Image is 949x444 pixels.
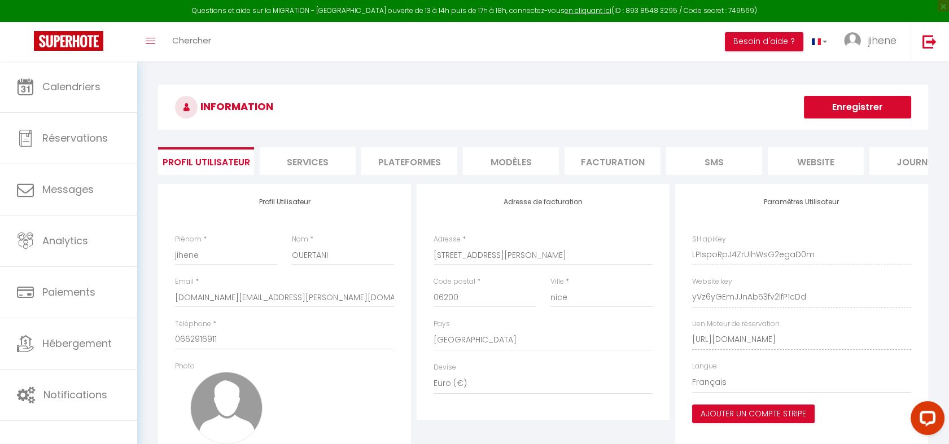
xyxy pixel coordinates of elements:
[804,96,911,118] button: Enregistrer
[692,361,717,372] label: Langue
[550,276,564,287] label: Ville
[868,33,896,47] span: jihene
[836,22,911,61] a: ... jihene
[42,234,88,248] span: Analytics
[434,276,475,287] label: Code postal
[768,147,864,175] li: website
[725,32,803,51] button: Besoin d'aide ?
[565,147,661,175] li: Facturation
[463,147,559,175] li: MODÈLES
[175,276,194,287] label: Email
[175,361,195,372] label: Photo
[434,319,450,329] label: Pays
[34,31,103,51] img: Super Booking
[42,182,94,196] span: Messages
[692,276,732,287] label: Website key
[922,34,937,49] img: logout
[172,34,211,46] span: Chercher
[292,234,308,245] label: Nom
[434,234,461,245] label: Adresse
[692,319,780,329] label: Lien Moteur de réservation
[175,234,202,245] label: Prénom
[434,198,653,206] h4: Adresse de facturation
[42,285,95,299] span: Paiements
[260,147,356,175] li: Services
[902,397,949,444] iframe: LiveChat chat widget
[175,319,211,329] label: Téléphone
[565,6,611,15] a: en cliquant ici
[844,32,861,49] img: ...
[666,147,762,175] li: SMS
[42,131,108,145] span: Réservations
[175,198,394,206] h4: Profil Utilisateur
[692,198,911,206] h4: Paramètres Utilisateur
[158,85,928,130] h3: INFORMATION
[158,147,254,175] li: Profil Utilisateur
[361,147,457,175] li: Plateformes
[43,388,107,402] span: Notifications
[42,80,100,94] span: Calendriers
[434,362,456,373] label: Devise
[692,234,726,245] label: SH apiKey
[164,22,220,61] a: Chercher
[692,405,815,424] button: Ajouter un compte Stripe
[190,372,263,444] img: avatar.png
[42,336,112,350] span: Hébergement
